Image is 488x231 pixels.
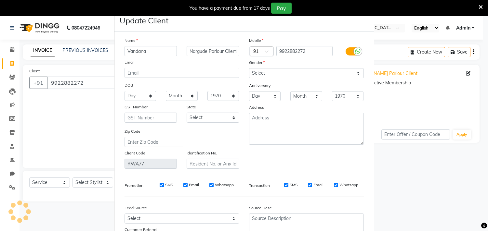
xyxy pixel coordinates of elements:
[125,38,138,43] label: Name
[290,182,297,188] label: SMS
[165,182,173,188] label: SMS
[125,150,145,156] label: Client Code
[249,104,264,110] label: Address
[187,150,217,156] label: Identification No.
[125,82,133,88] label: DOB
[120,15,168,26] h4: Update Client
[187,159,239,169] input: Resident No. or Any Id
[125,137,183,147] input: Enter Zip Code
[125,68,239,78] input: Email
[271,3,292,14] button: Pay
[249,83,270,89] label: Anniversary
[190,5,270,12] div: You have a payment due from 17 days
[189,182,199,188] label: Email
[276,46,333,56] input: Mobile
[125,113,177,123] input: GST Number
[125,159,177,169] input: Client Code
[187,104,196,110] label: State
[187,46,239,56] input: Last Name
[249,183,270,188] label: Transaction
[249,60,265,66] label: Gender
[125,205,147,211] label: Lead Source
[339,182,358,188] label: Whatsapp
[249,38,263,43] label: Mobile
[125,104,148,110] label: GST Number
[125,46,177,56] input: First Name
[125,59,135,65] label: Email
[215,182,234,188] label: Whatsapp
[249,205,271,211] label: Source Desc
[125,128,140,134] label: Zip Code
[313,182,323,188] label: Email
[125,183,143,188] label: Promotion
